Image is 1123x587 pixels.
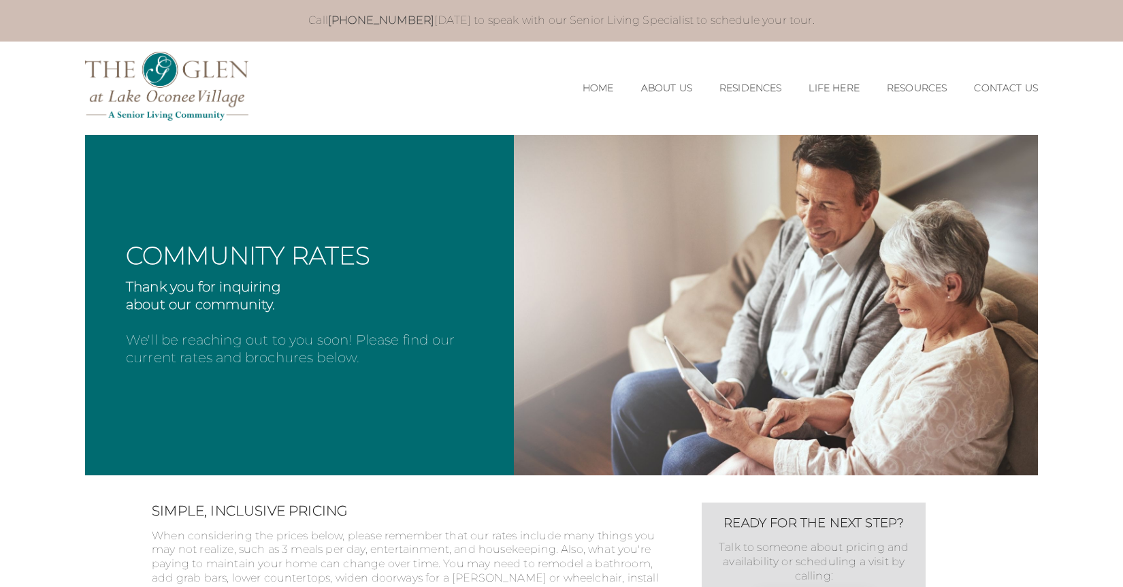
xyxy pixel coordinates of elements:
[887,82,947,94] a: Resources
[126,278,500,366] p: We'll be reaching out to you soon! Please find our current rates and brochures below.
[809,82,859,94] a: Life Here
[974,82,1038,94] a: Contact Us
[583,82,614,94] a: Home
[126,243,500,268] h2: Community Rates
[328,14,434,27] a: [PHONE_NUMBER]
[152,503,347,519] strong: Simple, Inclusive Pricing
[126,279,281,313] strong: Thank you for inquiring about our community.
[715,516,912,531] h3: Ready for the next step?
[641,82,692,94] a: About Us
[99,14,1024,28] p: Call [DATE] to speak with our Senior Living Specialist to schedule your tour.
[719,82,782,94] a: Residences
[715,541,912,583] p: Talk to someone about pricing and availability or scheduling a visit by calling:
[85,52,248,121] img: The Glen Lake Oconee Home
